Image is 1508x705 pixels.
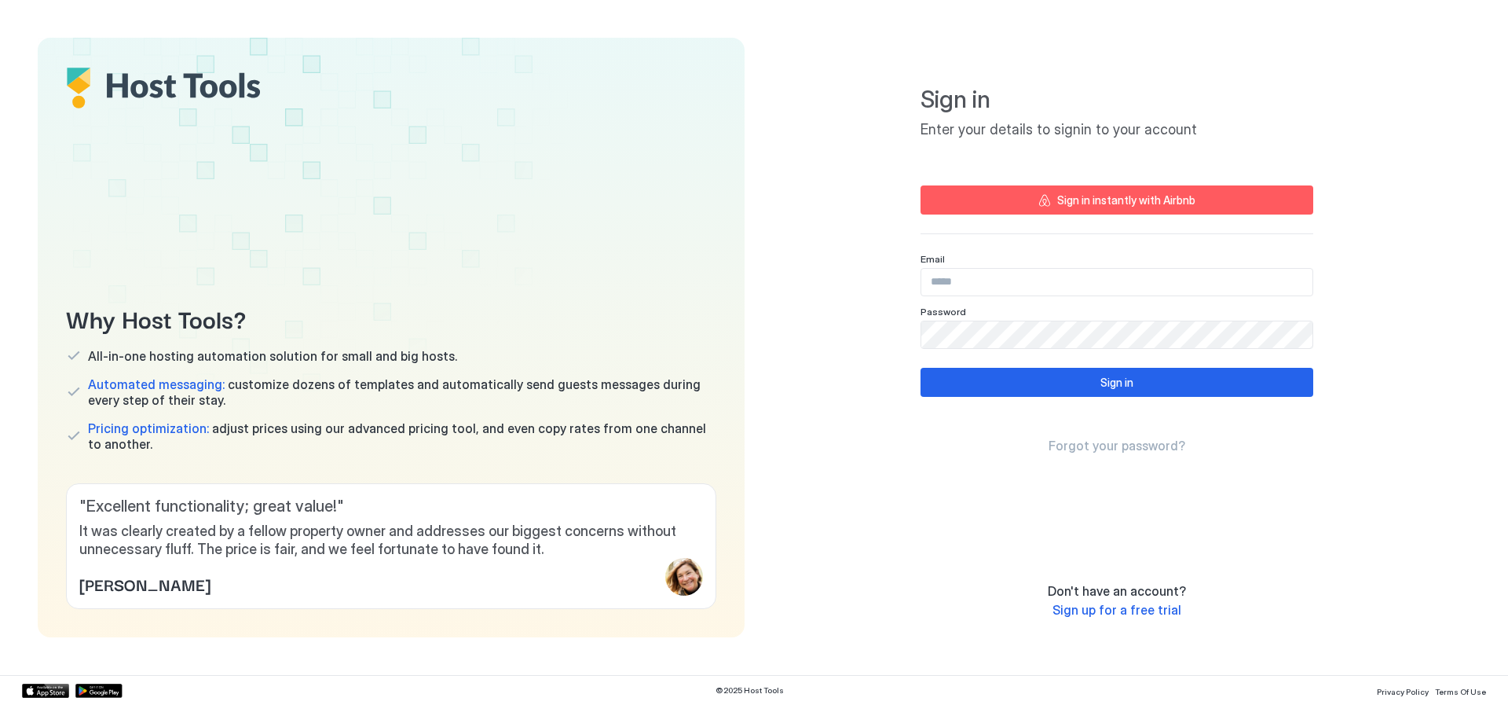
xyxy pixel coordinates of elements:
span: " Excellent functionality; great value! " [79,497,703,516]
button: Sign in [921,368,1313,397]
a: Forgot your password? [1049,438,1185,454]
span: All-in-one hosting automation solution for small and big hosts. [88,348,457,364]
span: Email [921,253,945,265]
span: Privacy Policy [1377,687,1429,696]
span: [PERSON_NAME] [79,572,210,596]
span: Don't have an account? [1048,583,1186,599]
button: Sign in instantly with Airbnb [921,185,1313,215]
span: adjust prices using our advanced pricing tool, and even copy rates from one channel to another. [88,420,716,452]
span: It was clearly created by a fellow property owner and addresses our biggest concerns without unne... [79,523,703,558]
span: Pricing optimization: [88,420,209,436]
a: Sign up for a free trial [1052,602,1181,619]
div: profile [665,558,703,596]
span: Why Host Tools? [66,300,716,336]
input: Input Field [921,269,1312,296]
a: Privacy Policy [1377,682,1429,699]
div: Sign in instantly with Airbnb [1057,192,1195,208]
input: Input Field [921,321,1312,348]
a: Terms Of Use [1435,682,1486,699]
span: Sign in [921,85,1313,115]
span: © 2025 Host Tools [716,685,784,696]
span: Sign up for a free trial [1052,602,1181,618]
span: Enter your details to signin to your account [921,121,1313,139]
span: Forgot your password? [1049,438,1185,453]
a: App Store [22,684,69,698]
span: Terms Of Use [1435,687,1486,696]
span: customize dozens of templates and automatically send guests messages during every step of their s... [88,376,716,408]
a: Google Play Store [75,684,123,698]
span: Automated messaging: [88,376,225,392]
div: Sign in [1100,374,1133,391]
span: Password [921,306,966,318]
